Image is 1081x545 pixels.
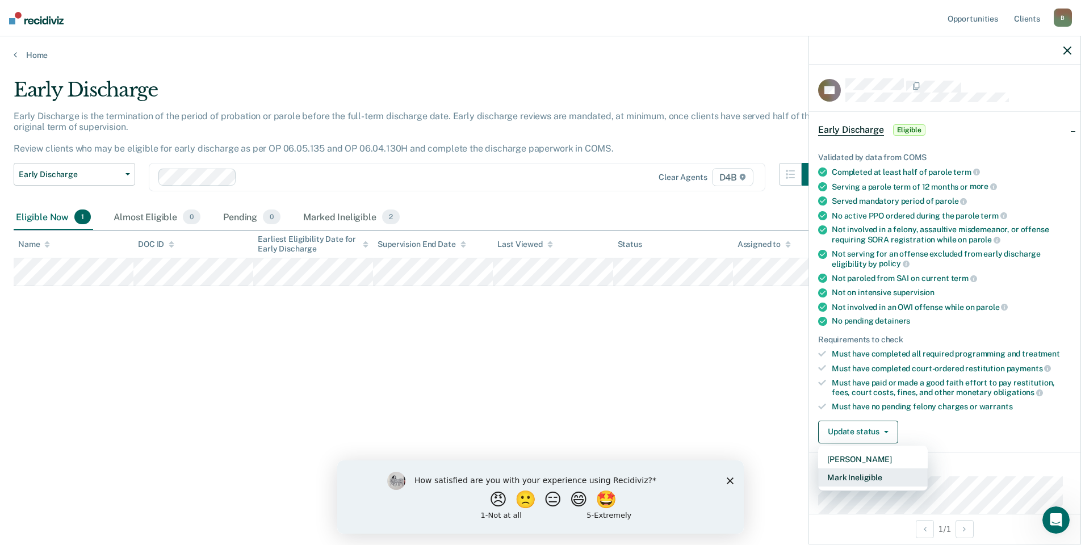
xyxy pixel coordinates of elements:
[879,259,910,268] span: policy
[138,240,174,249] div: DOC ID
[382,209,400,224] span: 2
[738,240,791,249] div: Assigned to
[818,462,1071,472] dt: Supervision
[979,402,1013,411] span: warrants
[832,167,1071,177] div: Completed at least half of parole
[818,153,1071,162] div: Validated by data from COMS
[14,50,1067,60] a: Home
[832,211,1071,221] div: No active PPO ordered during the parole
[818,450,928,468] button: [PERSON_NAME]
[258,234,368,254] div: Earliest Eligibility Date for Early Discharge
[893,288,935,297] span: supervision
[832,363,1071,374] div: Must have completed court-ordered restitution
[818,335,1071,345] div: Requirements to check
[618,240,642,249] div: Status
[18,240,50,249] div: Name
[832,182,1071,192] div: Serving a parole term of 12 months or
[809,514,1080,544] div: 1 / 1
[337,460,744,534] iframe: Survey by Kim from Recidiviz
[111,205,203,230] div: Almost Eligible
[994,388,1043,397] span: obligations
[14,78,824,111] div: Early Discharge
[969,235,1000,244] span: parole
[659,173,707,182] div: Clear agents
[976,303,1008,312] span: parole
[953,167,979,177] span: term
[301,205,402,230] div: Marked Ineligible
[14,205,93,230] div: Eligible Now
[916,520,934,538] button: Previous Opportunity
[818,124,884,136] span: Early Discharge
[832,225,1071,244] div: Not involved in a felony, assaultive misdemeanor, or offense requiring SORA registration while on
[832,196,1071,206] div: Served mandatory period of
[497,240,552,249] div: Last Viewed
[221,205,283,230] div: Pending
[378,240,466,249] div: Supervision End Date
[832,302,1071,312] div: Not involved in an OWI offense while on
[935,196,967,206] span: parole
[875,316,910,325] span: detainers
[893,124,925,136] span: Eligible
[1007,364,1051,373] span: payments
[1022,349,1060,358] span: treatment
[832,273,1071,283] div: Not paroled from SAI on current
[263,209,280,224] span: 0
[832,378,1071,397] div: Must have paid or made a good faith effort to pay restitution, fees, court costs, fines, and othe...
[970,182,997,191] span: more
[818,421,898,443] button: Update status
[832,402,1071,412] div: Must have no pending felony charges or
[818,468,928,487] button: Mark Ineligible
[1054,9,1072,27] div: B
[9,12,64,24] img: Recidiviz
[14,111,820,154] p: Early Discharge is the termination of the period of probation or parole before the full-term disc...
[981,211,1007,220] span: term
[712,168,753,186] span: D4B
[183,209,200,224] span: 0
[1042,506,1070,534] iframe: Intercom live chat
[951,274,977,283] span: term
[832,349,1071,359] div: Must have completed all required programming and
[74,209,91,224] span: 1
[832,288,1071,297] div: Not on intensive
[19,170,121,179] span: Early Discharge
[809,112,1080,148] div: Early DischargeEligible
[832,249,1071,269] div: Not serving for an offense excluded from early discharge eligibility by
[832,316,1071,326] div: No pending
[956,520,974,538] button: Next Opportunity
